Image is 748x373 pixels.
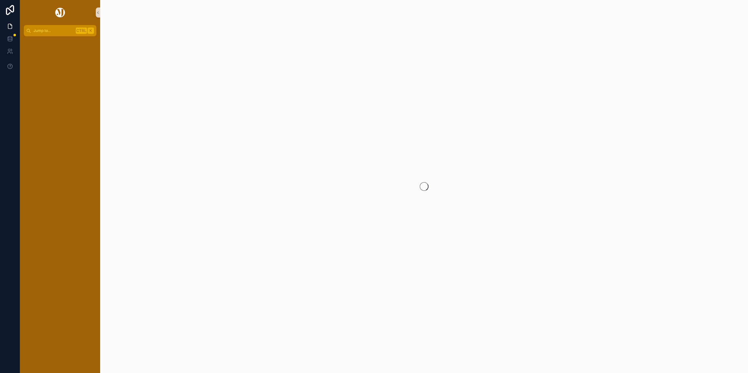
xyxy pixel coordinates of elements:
span: K [88,28,93,33]
div: scrollable content [20,36,100,48]
img: App logo [54,8,66,18]
button: Jump to...CtrlK [24,25,96,36]
span: Ctrl [76,28,87,34]
span: Jump to... [33,28,73,33]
